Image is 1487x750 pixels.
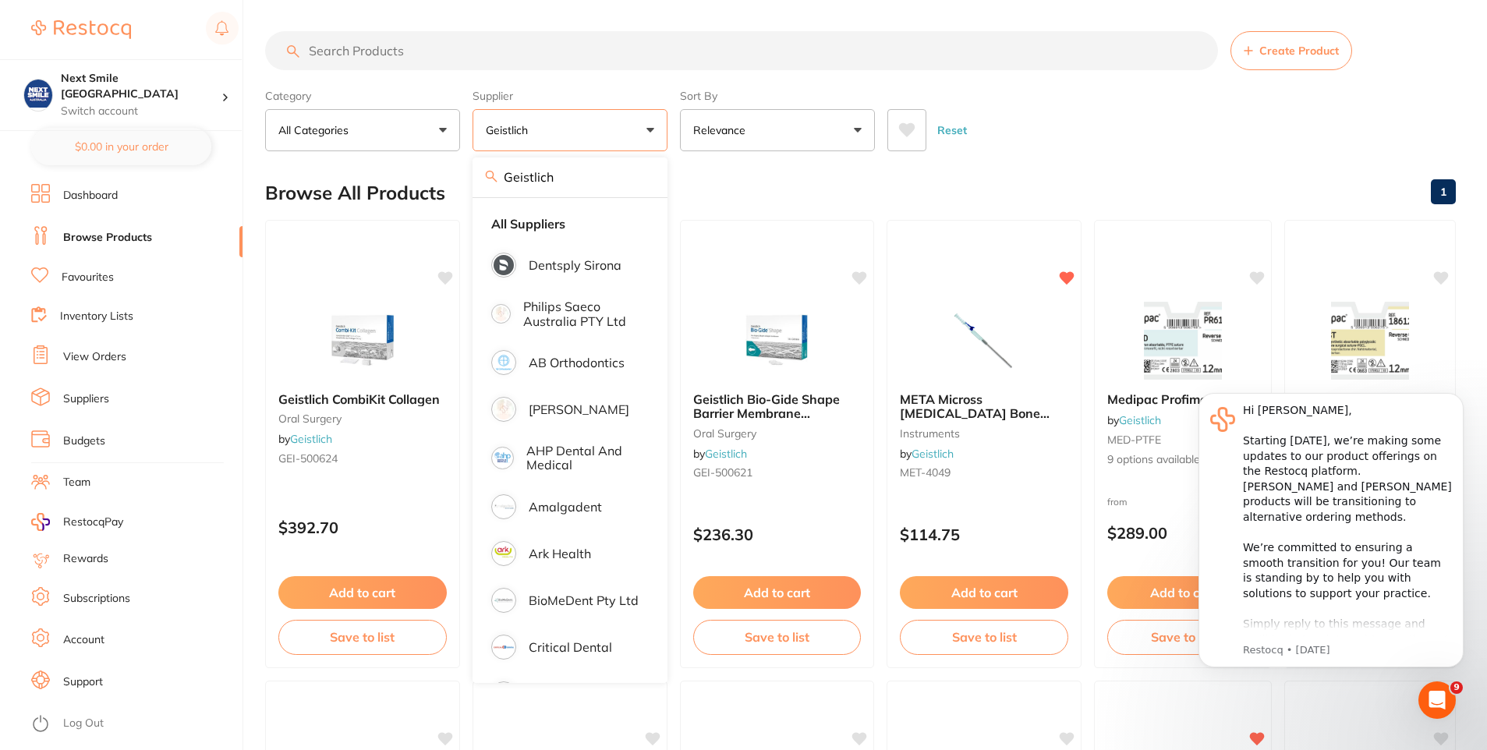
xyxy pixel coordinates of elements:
[494,543,514,564] img: Ark Health
[63,551,108,567] a: Rewards
[479,207,661,240] li: Clear selection
[61,71,221,101] h4: Next Smile Melbourne
[278,392,447,406] b: Geistlich CombiKit Collagen
[473,89,667,103] label: Supplier
[1107,524,1259,542] p: $289.00
[1107,391,1259,407] span: Medipac Profimed (PTFE)
[1107,413,1161,427] span: by
[494,637,514,657] img: Critical Dental
[529,500,602,514] p: Amalgadent
[63,475,90,490] a: Team
[31,12,131,48] a: Restocq Logo
[265,31,1218,70] input: Search Products
[529,593,639,607] p: BioMeDent Pty Ltd
[31,20,131,39] img: Restocq Logo
[529,547,591,561] p: Ark Health
[473,157,667,196] input: Search supplier
[491,217,565,231] strong: All Suppliers
[693,576,862,609] button: Add to cart
[63,391,109,407] a: Suppliers
[900,576,1068,609] button: Add to cart
[278,391,440,407] span: Geistlich CombiKit Collagen
[1107,496,1128,508] span: from
[63,674,103,690] a: Support
[278,412,447,425] small: oral surgery
[1107,392,1259,406] b: Medipac Profimed (PTFE)
[900,620,1068,654] button: Save to list
[494,590,514,610] img: BioMeDent Pty Ltd
[1259,44,1339,57] span: Create Product
[693,392,862,421] b: Geistlich Bio-Gide Shape Barrier Membrane 14x24mm
[693,525,862,543] p: $236.30
[526,444,639,472] p: AHP Dental and Medical
[278,432,332,446] span: by
[1319,302,1421,380] img: Medipac Monofast
[693,122,752,138] p: Relevance
[933,109,972,151] button: Reset
[62,270,114,285] a: Favourites
[63,188,118,203] a: Dashboard
[933,302,1035,380] img: META Micross Autologous Bone Harvester
[529,640,612,654] p: Critical Dental
[63,515,123,530] span: RestocqPay
[63,591,130,607] a: Subscriptions
[1132,302,1234,380] img: Medipac Profimed (PTFE)
[278,122,355,138] p: All Categories
[278,518,447,536] p: $392.70
[693,620,862,654] button: Save to list
[523,299,639,328] p: Philips Saeco Australia PTY Ltd
[912,447,954,461] a: Geistlich
[494,399,514,419] img: Adam Dental
[1450,681,1463,694] span: 9
[278,451,338,465] span: GEI-500624
[693,465,752,479] span: GEI-500621
[290,432,332,446] a: Geistlich
[63,230,152,246] a: Browse Products
[693,427,862,440] small: oral surgery
[1119,413,1161,427] a: Geistlich
[63,632,104,648] a: Account
[265,182,445,204] h2: Browse All Products
[494,497,514,517] img: Amalgadent
[680,89,875,103] label: Sort By
[24,80,52,108] img: Next Smile Melbourne
[31,128,211,165] button: $0.00 in your order
[693,447,747,461] span: by
[1107,620,1259,654] button: Save to list
[278,620,447,654] button: Save to list
[1431,176,1456,207] a: 1
[900,391,1050,436] span: META Micross [MEDICAL_DATA] Bone Harvester
[494,352,514,373] img: AB Orthodontics
[63,433,105,449] a: Budgets
[68,34,277,400] div: Hi [PERSON_NAME], ​ Starting [DATE], we’re making some updates to our product offerings on the Re...
[60,309,133,324] a: Inventory Lists
[68,274,277,288] p: Message from Restocq, sent 3d ago
[63,349,126,365] a: View Orders
[1418,681,1456,719] iframe: Intercom live chat
[1175,370,1487,708] iframe: Intercom notifications message
[494,306,508,321] img: Philips Saeco Australia PTY Ltd
[693,391,840,436] span: Geistlich Bio-Gide Shape Barrier Membrane 14x24mm
[486,122,534,138] p: Geistlich
[278,576,447,609] button: Add to cart
[900,447,954,461] span: by
[900,465,951,479] span: MET-4049
[63,716,104,731] a: Log Out
[529,356,625,370] p: AB Orthodontics
[1107,576,1259,609] button: Add to cart
[680,109,875,151] button: Relevance
[473,109,667,151] button: Geistlich
[31,712,238,737] button: Log Out
[1230,31,1352,70] button: Create Product
[61,104,221,119] p: Switch account
[529,402,629,416] p: [PERSON_NAME]
[265,89,460,103] label: Category
[494,449,512,467] img: AHP Dental and Medical
[726,302,827,380] img: Geistlich Bio-Gide Shape Barrier Membrane 14x24mm
[312,302,413,380] img: Geistlich CombiKit Collagen
[705,447,747,461] a: Geistlich
[900,525,1068,543] p: $114.75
